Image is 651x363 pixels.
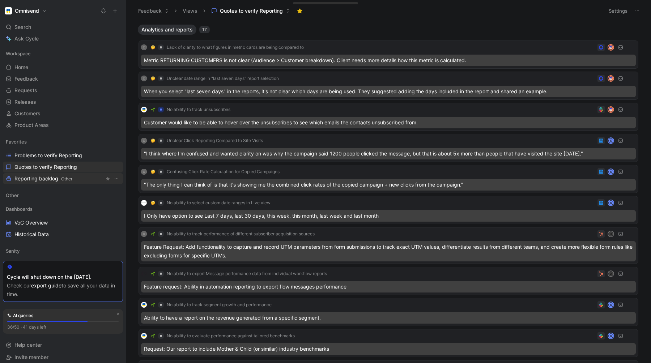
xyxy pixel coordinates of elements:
a: Home [3,62,123,73]
div: D [608,271,613,276]
button: Quotes to verify Reporting [208,5,293,16]
span: Reporting backlog [14,175,72,183]
img: 🤔 [151,45,155,50]
span: Product Areas [14,121,49,129]
a: logo🌱No ability to track unsubscribesavatarCustomer would like to be able to hover over the unsub... [139,103,638,131]
div: Sanity [3,245,123,256]
img: 🤔 [151,76,155,81]
a: C🤔Unclear date range in "last seven days" report selectionavatarWhen you select "last seven days"... [139,72,638,100]
div: 36/50 · 41 days left [7,324,46,331]
div: When you select "last seven days" in the reports, it's not clear which days are being used. They ... [141,86,636,97]
a: C🌱No ability to track performance of different subscriber acquisition sourcesDFeature Request: Ad... [139,227,638,264]
div: Search [3,22,123,33]
div: Favorites [3,136,123,147]
div: C [141,138,147,144]
span: Analytics and reports [141,26,193,33]
a: Feedback [3,73,123,84]
span: Releases [14,98,36,106]
span: Workspace [6,50,31,57]
div: "I think where I'm confused and wanted clarity on was why the campaign said 1200 people clicked t... [141,148,636,159]
img: logo [141,302,147,308]
div: K [608,333,613,338]
a: Releases [3,97,123,107]
span: Ask Cycle [14,34,39,43]
span: VoC Overview [14,219,48,226]
a: C🤔Lack of clarity to what figures in metric cards are being compared toavatarMetric RETURNING CUS... [139,40,638,69]
img: 🤔 [151,201,155,205]
span: Requests [14,87,37,94]
div: Request: Our report to include Mother & Child (or similar) industry benchmarks [141,343,636,355]
span: Invite member [14,354,48,360]
span: Problems to verify Reporting [14,152,82,159]
img: 🤔 [151,138,155,143]
button: Settings [605,6,631,16]
span: No ability to track segment growth and performance [167,302,272,308]
div: C [141,76,147,81]
button: 🤔Unclear Click Reporting Compared to Site Visits [148,136,265,145]
div: D [608,231,613,236]
div: Customer would like to be able to hover over the unsubscribes to see which emails the contacts un... [141,117,636,128]
span: Dashboards [6,205,33,213]
div: Sanity [3,245,123,259]
span: No ability to select custom date ranges in Live view [167,200,271,206]
span: No ability to track performance of different subscriber acquisition sources [167,231,315,237]
a: export guide [31,282,61,289]
div: K [608,302,613,307]
span: Help center [14,342,42,348]
button: 🌱No ability to evaluate performance against tailored benchmarks [148,332,297,340]
img: avatar [608,45,613,50]
button: 🤔No ability to select custom date ranges in Live view [148,198,273,207]
span: Feedback [14,75,38,82]
img: 🌱 [151,303,155,307]
span: Lack of clarity to what figures in metric cards are being compared to [167,44,304,50]
img: avatar [608,107,613,112]
img: logo [141,271,147,277]
button: Analytics and reports [138,25,196,35]
button: Feedback [135,5,172,16]
button: Views [179,5,201,16]
button: 🤔Confusing Click Rate Calculation for Copied Campaigns [148,167,282,176]
a: C🤔Confusing Click Rate Calculation for Copied CampaignsK"The only thing I can think of is that it... [139,165,638,193]
span: Search [14,23,31,31]
div: Other [3,190,123,203]
a: C🤔Unclear Click Reporting Compared to Site VisitsK"I think where I'm confused and wanted clarity ... [139,134,638,162]
a: logo🌱No ability to evaluate performance against tailored benchmarksKRequest: Our report to includ... [139,329,638,357]
span: Historical Data [14,231,49,238]
span: Unclear date range in "last seven days" report selection [167,76,279,81]
img: logo [141,200,147,206]
a: logo🌱No ability to track segment growth and performanceKAbility to have a report on the revenue g... [139,298,638,326]
button: OmnisendOmnisend [3,6,48,16]
a: Quotes to verify Reporting [3,162,123,172]
a: logo🌱No ability to export Message performance data from individual workflow reportsDFeature reque... [139,267,638,295]
button: View actions [113,175,120,182]
button: 🌱No ability to export Message performance data from individual workflow reports [148,269,329,278]
div: 17 [199,26,210,33]
span: Customers [14,110,41,117]
img: 🌱 [151,107,155,112]
span: Quotes to verify Reporting [220,7,283,14]
div: DashboardsVoC OverviewHistorical Data [3,204,123,240]
span: Home [14,64,28,71]
div: C [141,169,147,175]
a: Problems to verify Reporting [3,150,123,161]
a: Reporting backlogOtherView actions [3,173,123,184]
button: 🌱No ability to track performance of different subscriber acquisition sources [148,230,317,238]
a: Ask Cycle [3,33,123,44]
span: No ability to track unsubscribes [167,107,230,112]
div: Feature request: Ability in automation reporting to export flow messages performance [141,281,636,292]
div: AI queries [7,312,33,319]
div: Cycle will shut down on the [DATE]. [7,273,119,281]
div: Metric RETURNING CUSTOMERS is not clear (Audience > Customer breakdown). Client needs more detail... [141,55,636,66]
a: Customers [3,108,123,119]
button: 🌱No ability to track unsubscribes [148,105,233,114]
a: VoC Overview [3,217,123,228]
div: Help center [3,339,123,350]
a: Requests [3,85,123,96]
div: C [141,44,147,50]
a: Product Areas [3,120,123,131]
div: K [608,138,613,143]
button: 🤔Unclear date range in "last seven days" report selection [148,74,281,83]
div: "The only thing I can think of is that it's showing me the combined click rates of the copied cam... [141,179,636,191]
span: Other [61,176,72,181]
div: Dashboards [3,204,123,214]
